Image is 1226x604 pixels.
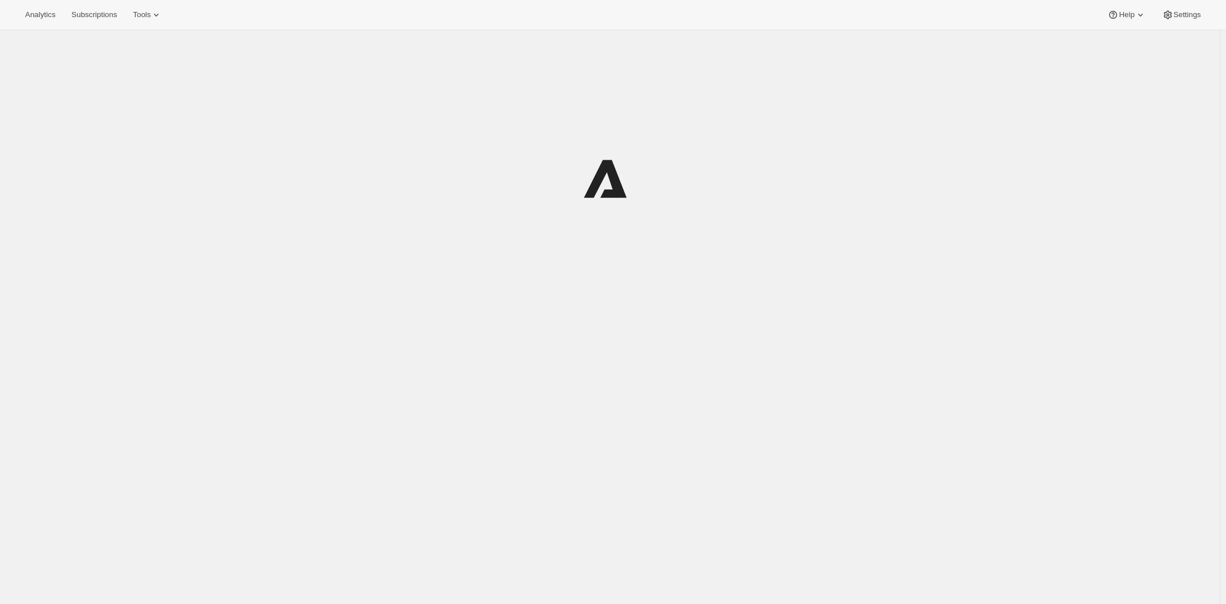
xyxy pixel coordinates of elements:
[1101,7,1152,23] button: Help
[126,7,169,23] button: Tools
[133,10,151,19] span: Tools
[25,10,55,19] span: Analytics
[1174,10,1201,19] span: Settings
[1155,7,1208,23] button: Settings
[64,7,124,23] button: Subscriptions
[18,7,62,23] button: Analytics
[1119,10,1134,19] span: Help
[71,10,117,19] span: Subscriptions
